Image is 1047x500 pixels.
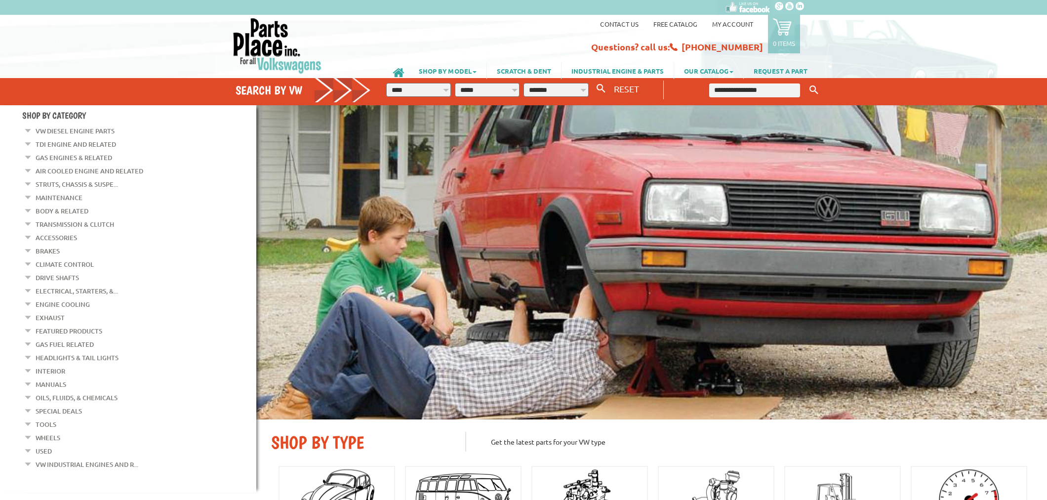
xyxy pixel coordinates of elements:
[614,83,639,94] span: RESET
[593,82,609,96] button: Search By VW...
[36,391,118,404] a: Oils, Fluids, & Chemicals
[256,105,1047,420] img: First slide [900x500]
[36,125,115,137] a: VW Diesel Engine Parts
[36,365,65,377] a: Interior
[36,285,118,297] a: Electrical, Starters, &...
[36,178,118,191] a: Struts, Chassis & Suspe...
[36,151,112,164] a: Gas Engines & Related
[806,82,821,98] button: Keyword Search
[562,62,674,79] a: INDUSTRIAL ENGINE & PARTS
[36,258,94,271] a: Climate Control
[36,405,82,417] a: Special Deals
[36,298,90,311] a: Engine Cooling
[653,20,697,28] a: Free Catalog
[36,218,114,231] a: Transmission & Clutch
[22,110,256,121] h4: Shop By Category
[236,83,371,97] h4: Search by VW
[409,62,486,79] a: SHOP BY MODEL
[674,62,743,79] a: OUR CATALOG
[36,138,116,151] a: TDI Engine and Related
[36,325,102,337] a: Featured Products
[36,271,79,284] a: Drive Shafts
[465,432,1032,452] p: Get the latest parts for your VW type
[36,191,82,204] a: Maintenance
[610,82,643,96] button: RESET
[744,62,817,79] a: REQUEST A PART
[36,338,94,351] a: Gas Fuel Related
[36,351,119,364] a: Headlights & Tail Lights
[712,20,753,28] a: My Account
[487,62,561,79] a: SCRATCH & DENT
[36,231,77,244] a: Accessories
[36,245,60,257] a: Brakes
[36,418,56,431] a: Tools
[36,431,60,444] a: Wheels
[36,205,88,217] a: Body & Related
[232,17,322,74] img: Parts Place Inc!
[36,378,66,391] a: Manuals
[600,20,639,28] a: Contact us
[36,458,138,471] a: VW Industrial Engines and R...
[36,445,52,458] a: Used
[768,15,800,53] a: 0 items
[271,432,450,453] h2: SHOP BY TYPE
[36,311,65,324] a: Exhaust
[773,39,795,47] p: 0 items
[36,165,143,177] a: Air Cooled Engine and Related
